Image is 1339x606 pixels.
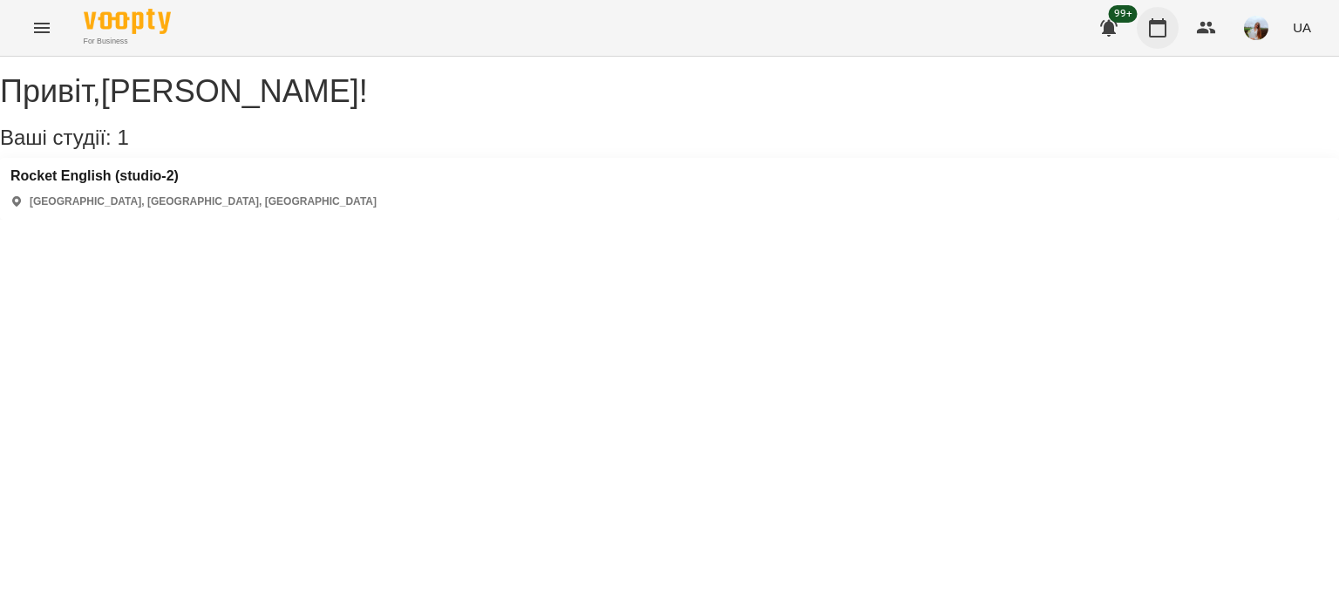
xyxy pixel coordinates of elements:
span: 99+ [1109,5,1138,23]
span: For Business [84,36,171,47]
button: UA [1286,11,1318,44]
span: 1 [117,126,128,149]
a: Rocket English (studio-2) [10,168,377,184]
img: Voopty Logo [84,9,171,34]
p: [GEOGRAPHIC_DATA], [GEOGRAPHIC_DATA], [GEOGRAPHIC_DATA] [30,194,377,209]
img: 1b82cdbc68fd32853a67547598c0d3c2.jpg [1244,16,1268,40]
span: UA [1293,18,1311,37]
button: Menu [21,7,63,49]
